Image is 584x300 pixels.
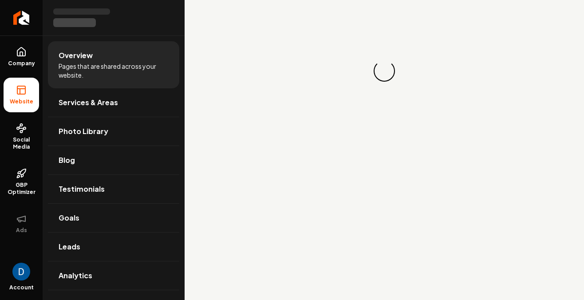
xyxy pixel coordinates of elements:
span: Services & Areas [59,97,118,108]
a: Leads [48,233,179,261]
button: Ads [4,206,39,241]
a: Social Media [4,116,39,158]
a: Blog [48,146,179,174]
span: Company [4,60,39,67]
button: Open user button [12,263,30,280]
a: Goals [48,204,179,232]
span: Overview [59,50,93,61]
span: Ads [12,227,31,234]
span: GBP Optimizer [4,182,39,196]
a: Photo Library [48,117,179,146]
span: Analytics [59,270,92,281]
span: Testimonials [59,184,105,194]
a: Testimonials [48,175,179,203]
span: Pages that are shared across your website. [59,62,169,79]
a: Company [4,39,39,74]
img: David Rice [12,263,30,280]
img: Rebolt Logo [13,11,30,25]
span: Goals [59,213,79,223]
a: GBP Optimizer [4,161,39,203]
span: Leads [59,241,80,252]
span: Social Media [4,136,39,150]
div: Loading [371,58,398,84]
span: Blog [59,155,75,166]
a: Services & Areas [48,88,179,117]
span: Account [9,284,34,291]
span: Website [6,98,37,105]
span: Photo Library [59,126,108,137]
a: Analytics [48,261,179,290]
